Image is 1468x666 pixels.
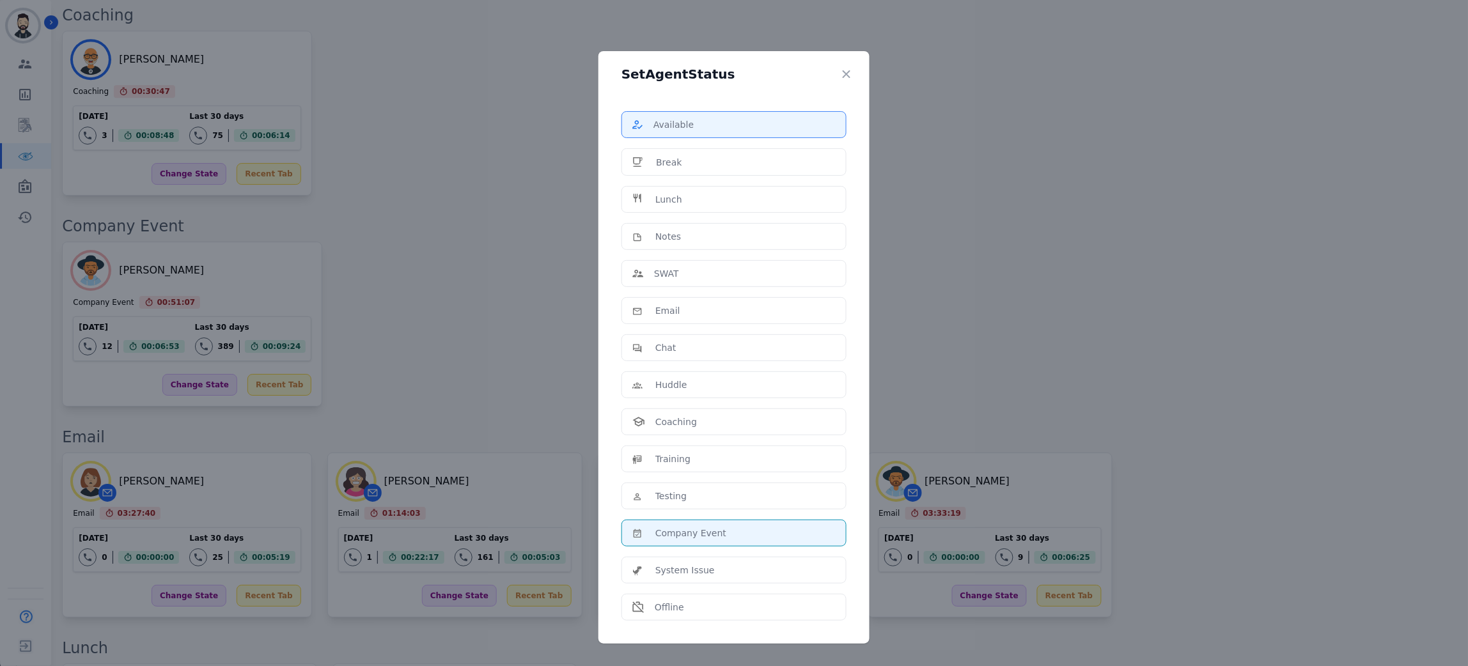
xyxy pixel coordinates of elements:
h5: Set Agent Status [621,68,735,81]
img: icon [632,230,645,243]
img: icon [632,341,645,354]
img: icon [632,304,645,317]
img: icon [632,453,645,465]
p: System Issue [655,564,715,577]
p: Break [656,156,682,169]
img: icon [632,378,645,391]
p: Chat [655,341,676,354]
p: Offline [655,601,684,614]
p: Huddle [655,378,687,391]
img: icon [632,490,645,502]
img: icon [632,564,645,577]
img: icon [632,527,645,539]
img: icon [632,417,645,427]
p: Lunch [655,193,682,206]
img: icon [632,193,645,206]
img: icon [632,601,644,614]
p: Training [655,453,691,465]
img: icon [632,270,644,277]
img: icon [632,120,643,130]
p: Available [653,118,694,131]
p: Coaching [655,415,697,428]
img: icon [632,155,646,169]
p: Company Event [655,527,726,539]
p: SWAT [654,267,679,280]
p: Testing [655,490,687,502]
p: Email [655,304,680,317]
p: Notes [655,230,681,243]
